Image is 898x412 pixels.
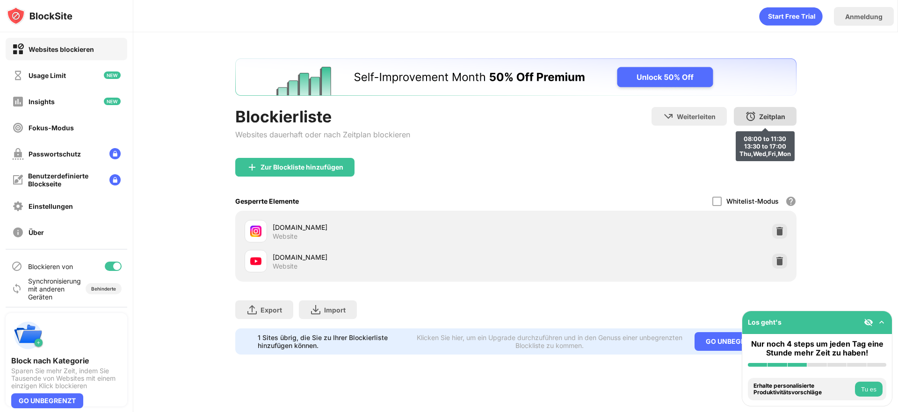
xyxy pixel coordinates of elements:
div: Usage Limit [29,71,66,79]
img: sync-icon.svg [11,283,22,294]
div: [DOMAIN_NAME] [273,252,516,262]
div: GO UNBEGRENZT [11,393,83,408]
div: Weiterleiten [677,113,716,121]
img: settings-off.svg [12,200,24,212]
div: 08:00 to 11:30 [739,135,791,142]
div: Whitelist-Modus [726,197,779,205]
div: Einstellungen [29,202,73,210]
div: Zeitplan [759,113,785,121]
img: focus-off.svg [12,122,24,134]
div: Gesperrte Elemente [235,197,299,205]
div: Nur noch 4 steps um jeden Tag eine Stunde mehr Zeit zu haben! [748,340,886,357]
img: logo-blocksite.svg [7,7,72,25]
div: Sparen Sie mehr Zeit, indem Sie Tausende von Websites mit einem einzigen Klick blockieren [11,367,122,390]
div: 1 Sites übrig, die Sie zu Ihrer Blockierliste hinzufügen können. [258,334,411,349]
img: push-categories.svg [11,319,45,352]
img: customize-block-page-off.svg [12,174,23,185]
div: Los geht's [748,318,782,326]
div: GO UNBEGRENZT [695,332,774,351]
img: favicons [250,256,261,267]
div: Benutzerdefinierte Blockseite [28,172,102,188]
div: Über [29,228,44,236]
div: Website [273,232,297,241]
div: Export [261,306,282,314]
div: 13:30 to 17:00 [739,142,791,150]
div: Erhalte personalisierte Produktivitätsvorschläge [753,383,853,396]
div: Website [273,262,297,270]
div: Block nach Kategorie [11,356,122,365]
img: blocking-icon.svg [11,261,22,272]
div: Anmeldung [845,13,883,21]
img: lock-menu.svg [109,148,121,159]
div: [DOMAIN_NAME] [273,222,516,232]
img: lock-menu.svg [109,174,121,185]
div: Websites dauerhaft oder nach Zeitplan blockieren [235,130,410,139]
img: favicons [250,226,261,237]
div: animation [759,7,823,26]
img: new-icon.svg [104,71,121,79]
div: Websites blockieren [29,45,94,53]
img: password-protection-off.svg [12,148,24,160]
iframe: Banner [235,58,797,96]
div: Blockieren von [28,263,73,270]
button: Tu es [855,382,883,397]
div: Behinderte [91,286,116,291]
img: new-icon.svg [104,98,121,105]
img: time-usage-off.svg [12,70,24,81]
div: Zur Blockliste hinzufügen [261,163,343,171]
img: omni-setup-toggle.svg [877,318,886,327]
img: block-on.svg [12,43,24,55]
div: Klicken Sie hier, um ein Upgrade durchzuführen und in den Genuss einer unbegrenzten Blockliste zu... [416,334,683,349]
div: Import [324,306,346,314]
img: eye-not-visible.svg [864,318,873,327]
img: insights-off.svg [12,96,24,107]
img: about-off.svg [12,227,24,238]
div: Synchronisierung mit anderen Geräten [28,277,76,301]
div: Insights [29,98,55,106]
div: Fokus-Modus [29,124,74,132]
div: Blockierliste [235,107,410,126]
div: Passwortschutz [29,150,81,158]
div: Thu,Wed,Fri,Mon [739,150,791,157]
